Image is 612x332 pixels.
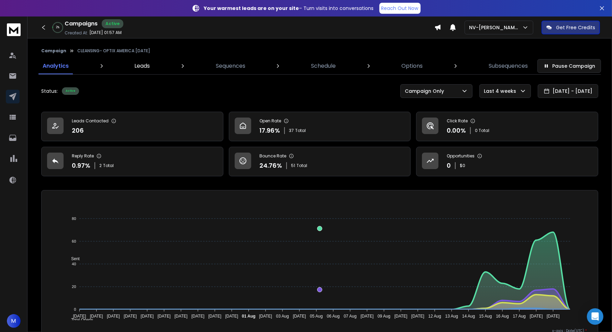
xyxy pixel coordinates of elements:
[447,126,466,135] p: 0.00 %
[41,112,223,141] a: Leads Contacted206
[62,87,79,95] div: Active
[469,24,522,31] p: NV-[PERSON_NAME]
[56,25,59,30] p: 2 %
[259,118,281,124] p: Open Rate
[72,285,76,289] tspan: 20
[547,314,560,319] tspan: [DATE]
[43,62,69,70] p: Analytics
[72,239,76,243] tspan: 60
[72,153,94,159] p: Reply Rate
[310,314,323,319] tspan: 05 Aug
[225,314,238,319] tspan: [DATE]
[212,58,249,74] a: Sequences
[259,314,272,319] tspan: [DATE]
[7,23,21,36] img: logo
[124,314,137,319] tspan: [DATE]
[90,314,103,319] tspan: [DATE]
[291,163,295,168] span: 51
[89,30,122,35] p: [DATE] 01:57 AM
[293,314,306,319] tspan: [DATE]
[66,318,93,322] span: Total Opens
[208,314,221,319] tspan: [DATE]
[259,153,286,159] p: Bounce Rate
[295,128,306,133] span: Total
[530,314,543,319] tspan: [DATE]
[229,147,411,176] a: Bounce Rate24.76%51Total
[381,5,419,12] p: Reach Out Now
[130,58,154,74] a: Leads
[141,314,154,319] tspan: [DATE]
[103,163,114,168] span: Total
[77,48,150,54] p: CLEANSING- OPTIX AMERICA [DATE]
[191,314,204,319] tspan: [DATE]
[204,5,299,12] strong: Your warmest leads are on your site
[587,308,603,325] div: Open Intercom Messenger
[307,58,340,74] a: Schedule
[72,262,76,266] tspan: 40
[484,88,519,95] p: Last 4 weeks
[134,62,150,70] p: Leads
[542,21,600,34] button: Get Free Credits
[513,314,526,319] tspan: 17 Aug
[327,314,340,319] tspan: 06 Aug
[107,314,120,319] tspan: [DATE]
[311,62,336,70] p: Schedule
[416,112,598,141] a: Click Rate0.00%0 Total
[447,161,451,170] p: 0
[158,314,171,319] tspan: [DATE]
[7,314,21,328] button: M
[445,314,458,319] tspan: 13 Aug
[259,161,282,170] p: 24.76 %
[204,5,374,12] p: – Turn visits into conversations
[41,147,223,176] a: Reply Rate0.97%2Total
[242,314,256,319] tspan: 01 Aug
[379,3,421,14] a: Reach Out Now
[429,314,441,319] tspan: 12 Aug
[398,58,427,74] a: Options
[276,314,289,319] tspan: 03 Aug
[65,30,88,36] p: Created At:
[72,118,109,124] p: Leads Contacted
[229,112,411,141] a: Open Rate17.96%37Total
[73,314,86,319] tspan: [DATE]
[344,314,356,319] tspan: 07 Aug
[99,163,102,168] span: 2
[411,314,424,319] tspan: [DATE]
[402,62,423,70] p: Options
[66,256,80,261] span: Sent
[405,88,447,95] p: Campaign Only
[538,84,598,98] button: [DATE] - [DATE]
[475,128,489,133] p: 0 Total
[462,314,475,319] tspan: 14 Aug
[556,24,595,31] p: Get Free Credits
[479,314,492,319] tspan: 15 Aug
[72,126,84,135] p: 206
[259,126,280,135] p: 17.96 %
[485,58,532,74] a: Subsequences
[460,163,465,168] p: $ 0
[416,147,598,176] a: Opportunities0$0
[102,19,123,28] div: Active
[489,62,528,70] p: Subsequences
[447,153,475,159] p: Opportunities
[496,314,509,319] tspan: 16 Aug
[175,314,188,319] tspan: [DATE]
[537,59,601,73] button: Pause Campaign
[447,118,468,124] p: Click Rate
[289,128,294,133] span: 37
[72,217,76,221] tspan: 80
[360,314,374,319] tspan: [DATE]
[65,20,98,28] h1: Campaigns
[216,62,245,70] p: Sequences
[394,314,408,319] tspan: [DATE]
[41,48,66,54] button: Campaign
[297,163,307,168] span: Total
[72,161,90,170] p: 0.97 %
[41,88,58,95] p: Status:
[378,314,390,319] tspan: 09 Aug
[38,58,73,74] a: Analytics
[74,307,76,311] tspan: 0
